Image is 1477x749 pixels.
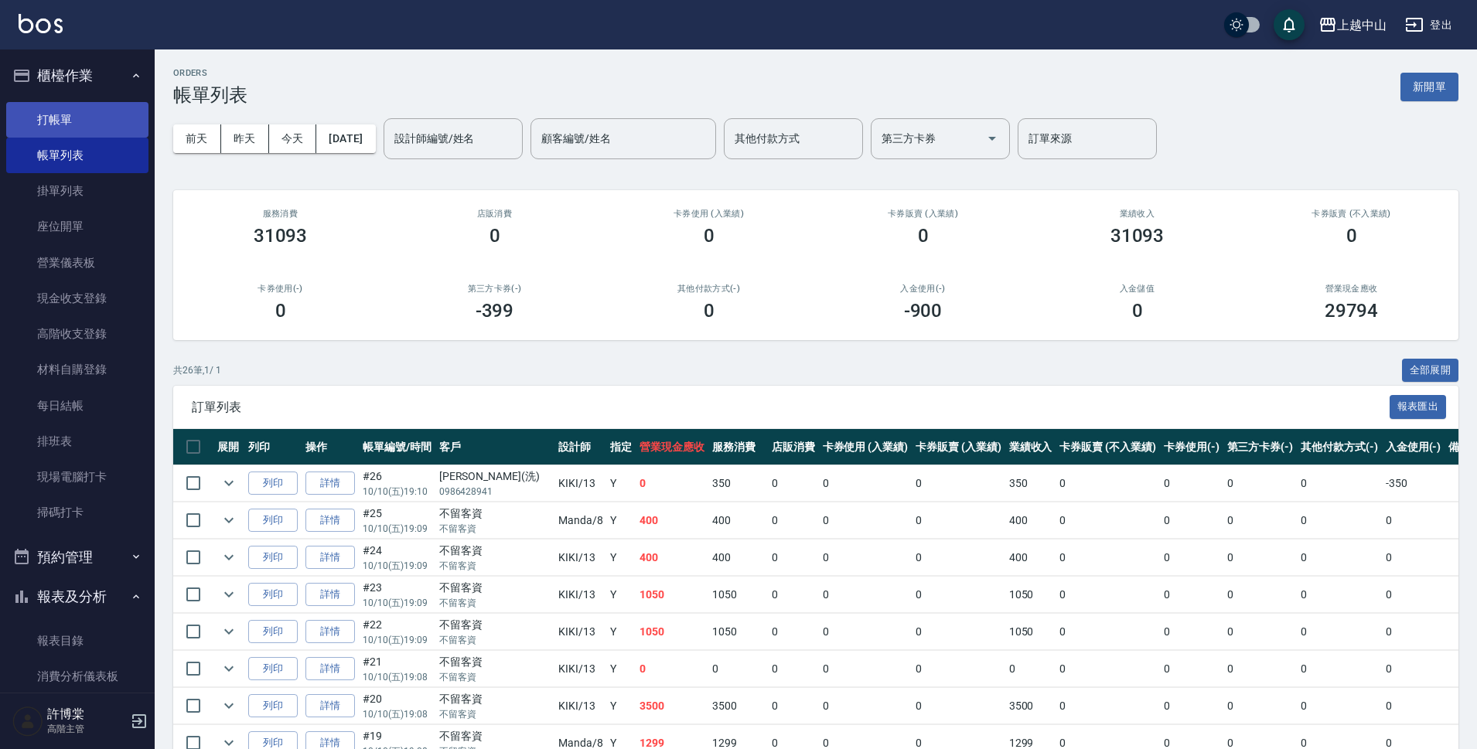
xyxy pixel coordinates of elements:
[192,209,369,219] h3: 服務消費
[305,509,355,533] a: 詳情
[1400,73,1458,101] button: 新開單
[439,728,551,744] div: 不留客資
[636,540,708,576] td: 400
[6,56,148,96] button: 櫃檯作業
[213,429,244,465] th: 展開
[1312,9,1393,41] button: 上越中山
[359,614,435,650] td: #22
[819,502,912,539] td: 0
[704,300,715,322] h3: 0
[6,209,148,244] a: 座位開單
[554,429,607,465] th: 設計師
[708,577,768,613] td: 1050
[439,691,551,707] div: 不留客資
[1056,614,1159,650] td: 0
[1263,209,1440,219] h2: 卡券販賣 (不入業績)
[554,577,607,613] td: KIKI /13
[704,225,715,247] h3: 0
[217,546,240,569] button: expand row
[1445,429,1474,465] th: 備註
[819,614,912,650] td: 0
[192,400,1390,415] span: 訂單列表
[819,651,912,687] td: 0
[6,138,148,173] a: 帳單列表
[554,614,607,650] td: KIKI /13
[248,472,298,495] button: 列印
[819,429,912,465] th: 卡券使用 (入業績)
[1160,651,1223,687] td: 0
[305,657,355,681] a: 詳情
[359,502,435,539] td: #25
[363,559,432,573] p: 10/10 (五) 19:09
[1223,651,1298,687] td: 0
[1382,502,1445,539] td: 0
[439,596,551,610] p: 不留客資
[435,429,554,465] th: 客戶
[606,540,636,576] td: Y
[636,614,708,650] td: 1050
[708,651,768,687] td: 0
[363,596,432,610] p: 10/10 (五) 19:09
[1223,465,1298,502] td: 0
[768,651,819,687] td: 0
[12,706,43,737] img: Person
[1049,209,1226,219] h2: 業績收入
[47,706,126,722] h5: 許博棠
[173,68,247,78] h2: ORDERS
[439,543,551,559] div: 不留客資
[708,540,768,576] td: 400
[6,388,148,424] a: 每日結帳
[768,577,819,613] td: 0
[19,14,63,33] img: Logo
[768,688,819,724] td: 0
[768,614,819,650] td: 0
[1005,614,1056,650] td: 1050
[217,472,240,495] button: expand row
[912,688,1005,724] td: 0
[1005,465,1056,502] td: 350
[6,577,148,617] button: 報表及分析
[248,583,298,607] button: 列印
[636,688,708,724] td: 3500
[1399,11,1458,39] button: 登出
[1005,651,1056,687] td: 0
[620,284,797,294] h2: 其他付款方式(-)
[248,657,298,681] button: 列印
[1382,429,1445,465] th: 入金使用(-)
[1337,15,1387,35] div: 上越中山
[606,614,636,650] td: Y
[254,225,308,247] h3: 31093
[1005,502,1056,539] td: 400
[636,465,708,502] td: 0
[1049,284,1226,294] h2: 入金儲值
[1346,225,1357,247] h3: 0
[244,429,302,465] th: 列印
[439,468,551,485] div: [PERSON_NAME](洗)
[1160,502,1223,539] td: 0
[636,577,708,613] td: 1050
[6,245,148,281] a: 營業儀表板
[606,651,636,687] td: Y
[819,465,912,502] td: 0
[363,707,432,721] p: 10/10 (五) 19:08
[912,651,1005,687] td: 0
[359,577,435,613] td: #23
[606,429,636,465] th: 指定
[359,429,435,465] th: 帳單編號/時間
[217,694,240,717] button: expand row
[1297,688,1382,724] td: 0
[1390,395,1447,419] button: 報表匯出
[918,225,929,247] h3: 0
[439,633,551,647] p: 不留客資
[217,583,240,606] button: expand row
[1297,540,1382,576] td: 0
[173,124,221,153] button: 前天
[439,654,551,670] div: 不留客資
[636,502,708,539] td: 400
[768,429,819,465] th: 店販消費
[406,209,583,219] h2: 店販消費
[305,694,355,718] a: 詳情
[173,84,247,106] h3: 帳單列表
[305,620,355,644] a: 詳情
[1297,614,1382,650] td: 0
